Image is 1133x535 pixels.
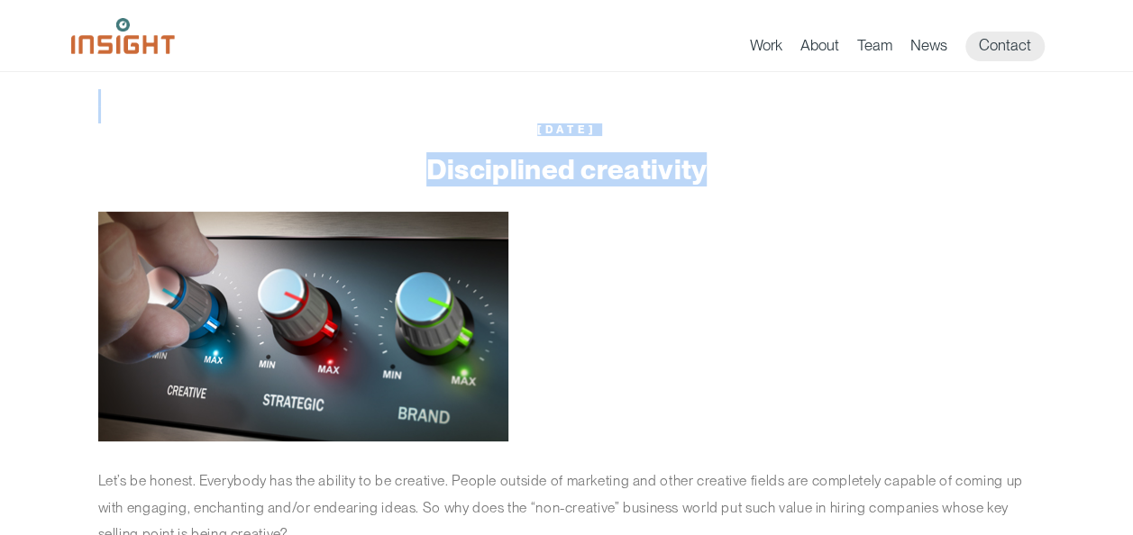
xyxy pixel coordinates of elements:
[98,123,1036,136] div: [DATE]
[750,36,782,61] a: Work
[910,36,947,61] a: News
[750,32,1063,61] nav: primary navigation menu
[800,36,839,61] a: About
[857,36,892,61] a: Team
[71,18,175,54] img: Insight Marketing Design
[98,212,508,441] img: Blog Diciplined
[98,154,1036,185] h1: Disciplined creativity
[965,32,1045,61] a: Contact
